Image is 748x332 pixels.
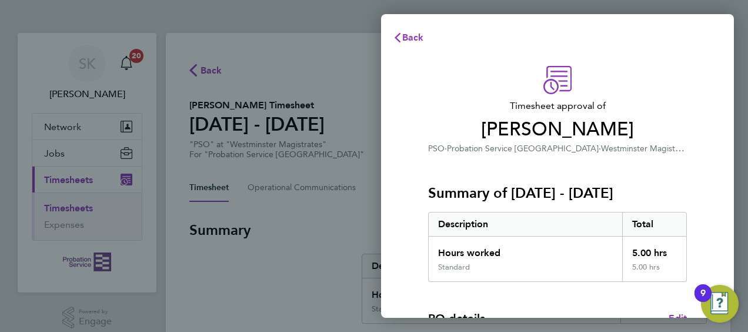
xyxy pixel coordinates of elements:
button: Open Resource Center, 9 new notifications [701,285,739,323]
div: 5.00 hrs [622,237,687,263]
div: 5.00 hrs [622,263,687,281]
span: Edit [669,313,687,324]
span: [PERSON_NAME] [428,118,687,141]
span: · [445,144,447,154]
h3: Summary of [DATE] - [DATE] [428,184,687,202]
a: Edit [669,311,687,326]
span: Timesheet approval of [428,99,687,113]
button: Back [381,26,436,49]
h4: PO details [428,310,485,327]
span: PSO [428,144,445,154]
span: Back [402,32,424,43]
div: Total [622,213,687,236]
div: Summary of 29 Sep - 05 Oct 2025 [428,212,687,282]
span: Westminster Magistrates [601,142,693,154]
div: Hours worked [429,237,622,263]
div: Standard [438,263,470,272]
div: Description [429,213,622,236]
span: Probation Service [GEOGRAPHIC_DATA] [447,144,599,154]
span: · [599,144,601,154]
div: 9 [700,293,706,308]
